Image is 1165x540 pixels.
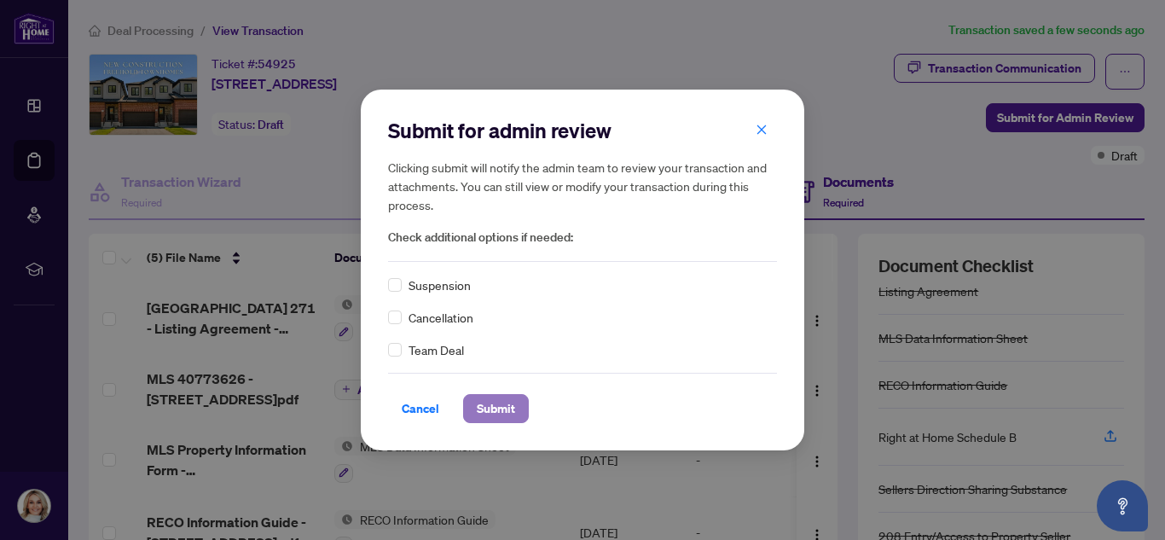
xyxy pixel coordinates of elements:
span: Cancellation [409,308,473,327]
span: Team Deal [409,340,464,359]
h5: Clicking submit will notify the admin team to review your transaction and attachments. You can st... [388,158,777,214]
button: Open asap [1097,480,1148,531]
span: Suspension [409,276,471,294]
span: Cancel [402,395,439,422]
span: Check additional options if needed: [388,228,777,247]
span: close [756,124,768,136]
button: Submit [463,394,529,423]
h2: Submit for admin review [388,117,777,144]
span: Submit [477,395,515,422]
button: Cancel [388,394,453,423]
